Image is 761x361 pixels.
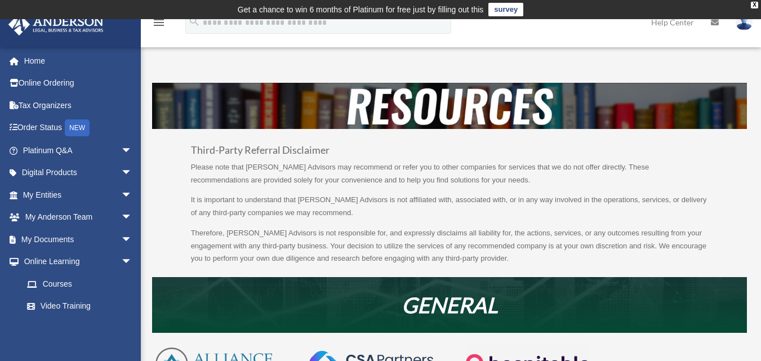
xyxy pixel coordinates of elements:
[152,83,747,130] img: resources-header
[8,94,149,117] a: Tax Organizers
[8,50,149,72] a: Home
[121,184,144,207] span: arrow_drop_down
[8,228,149,251] a: My Documentsarrow_drop_down
[8,139,149,162] a: Platinum Q&Aarrow_drop_down
[238,3,484,16] div: Get a chance to win 6 months of Platinum for free just by filling out this
[402,292,498,318] em: GENERAL
[8,184,149,206] a: My Entitiesarrow_drop_down
[8,117,149,140] a: Order StatusNEW
[751,2,758,8] div: close
[8,206,149,229] a: My Anderson Teamarrow_drop_down
[8,72,149,95] a: Online Ordering
[8,251,149,273] a: Online Learningarrow_drop_down
[8,162,149,184] a: Digital Productsarrow_drop_down
[188,15,201,28] i: search
[736,14,753,30] img: User Pic
[152,20,166,29] a: menu
[152,16,166,29] i: menu
[191,227,709,265] p: Therefore, [PERSON_NAME] Advisors is not responsible for, and expressly disclaims all liability f...
[65,119,90,136] div: NEW
[121,228,144,251] span: arrow_drop_down
[121,251,144,274] span: arrow_drop_down
[121,206,144,229] span: arrow_drop_down
[16,317,144,340] a: Resources
[191,145,709,161] h3: Third-Party Referral Disclaimer
[488,3,523,16] a: survey
[5,14,107,35] img: Anderson Advisors Platinum Portal
[191,194,709,227] p: It is important to understand that [PERSON_NAME] Advisors is not affiliated with, associated with...
[121,162,144,185] span: arrow_drop_down
[191,161,709,194] p: Please note that [PERSON_NAME] Advisors may recommend or refer you to other companies for service...
[16,295,149,318] a: Video Training
[16,273,149,295] a: Courses
[121,139,144,162] span: arrow_drop_down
